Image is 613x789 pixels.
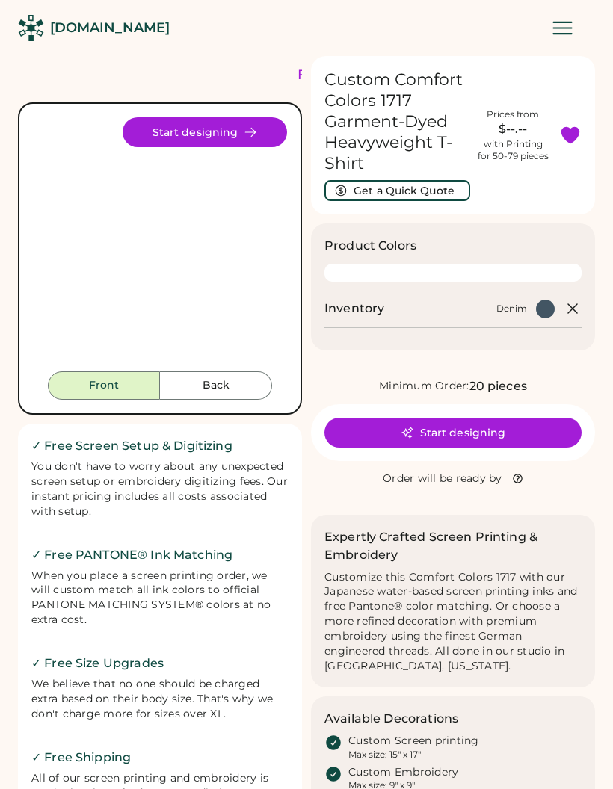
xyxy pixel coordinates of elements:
[48,371,160,400] button: Front
[31,655,289,672] h2: ✓ Free Size Upgrades
[324,300,384,318] h2: Inventory
[383,471,502,486] div: Order will be ready by
[487,108,539,120] div: Prices from
[31,460,289,519] div: You don't have to worry about any unexpected screen setup or embroidery digitizing fees. Our inst...
[324,528,582,564] h2: Expertly Crafted Screen Printing & Embroidery
[298,65,426,85] div: FREE SHIPPING
[31,569,289,628] div: When you place a screen printing order, we will custom match all ink colors to official PANTONE M...
[496,303,527,315] div: Denim
[31,677,289,722] div: We believe that no one should be charged extra based on their body size. That's why we don't char...
[324,180,470,201] button: Get a Quick Quote
[469,377,527,395] div: 20 pieces
[324,69,474,174] h1: Custom Comfort Colors 1717 Garment-Dyed Heavyweight T-Shirt
[348,749,421,761] div: Max size: 15" x 17"
[31,437,289,455] h2: ✓ Free Screen Setup & Digitizing
[379,379,469,394] div: Minimum Order:
[475,120,550,138] div: $--.--
[324,570,582,674] div: Customize this Comfort Colors 1717 with our Japanese water-based screen printing inks and free Pa...
[324,418,582,448] button: Start designing
[348,734,479,749] div: Custom Screen printing
[31,546,289,564] h2: ✓ Free PANTONE® Ink Matching
[123,117,287,147] button: Start designing
[324,237,416,255] h3: Product Colors
[160,371,272,400] button: Back
[478,138,549,162] div: with Printing for 50-79 pieces
[33,117,287,371] img: 1717 - Denim Front Image
[31,749,289,767] h2: ✓ Free Shipping
[18,15,44,41] img: Rendered Logo - Screens
[324,710,458,728] h3: Available Decorations
[33,117,287,371] div: 1717 Style Image
[348,765,458,780] div: Custom Embroidery
[50,19,170,37] div: [DOMAIN_NAME]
